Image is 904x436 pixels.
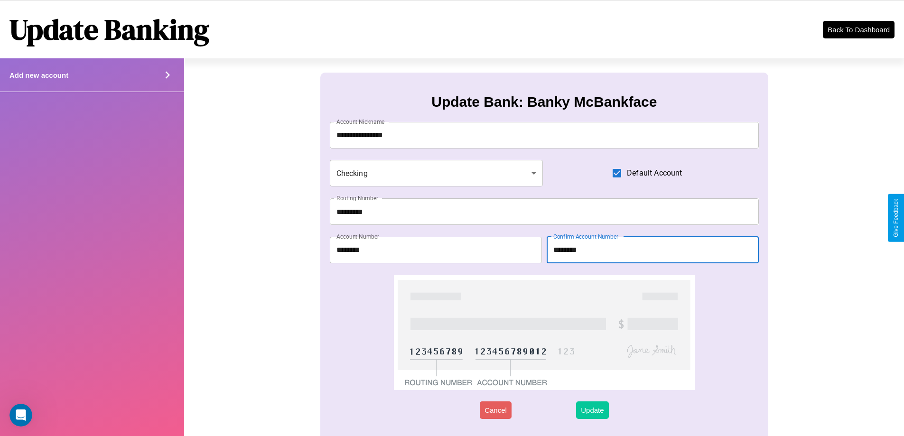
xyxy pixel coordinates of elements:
label: Account Number [336,232,379,241]
div: Give Feedback [893,199,899,237]
img: check [394,275,694,390]
label: Confirm Account Number [553,232,618,241]
label: Account Nickname [336,118,385,126]
iframe: Intercom live chat [9,404,32,427]
h1: Update Banking [9,10,209,49]
h3: Update Bank: Banky McBankface [431,94,657,110]
label: Routing Number [336,194,378,202]
button: Cancel [480,401,512,419]
span: Default Account [627,167,682,179]
button: Update [576,401,608,419]
h4: Add new account [9,71,68,79]
button: Back To Dashboard [823,21,895,38]
div: Checking [330,160,543,186]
